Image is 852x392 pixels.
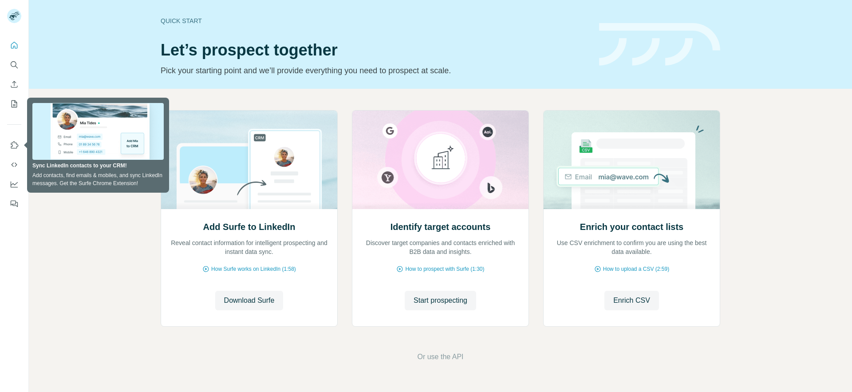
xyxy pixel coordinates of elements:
span: Start prospecting [414,295,467,306]
span: How to prospect with Surfe (1:30) [405,265,484,273]
p: Discover target companies and contacts enriched with B2B data and insights. [361,238,520,256]
button: Enrich CSV [7,76,21,92]
button: Use Surfe on LinkedIn [7,137,21,153]
img: Avatar [7,9,21,23]
img: Enrich your contact lists [543,111,720,209]
h2: Identify target accounts [390,221,491,233]
div: Quick start [161,16,588,25]
span: Enrich CSV [613,295,650,306]
span: How Surfe works on LinkedIn (1:58) [211,265,296,273]
span: Download Surfe [224,295,275,306]
button: Enrich CSV [604,291,659,310]
button: My lists [7,96,21,112]
button: Or use the API [417,352,463,362]
img: banner [599,23,720,66]
img: Add Surfe to LinkedIn [161,111,338,209]
p: Reveal contact information for intelligent prospecting and instant data sync. [170,238,328,256]
h1: Let’s prospect together [161,41,588,59]
h2: Enrich your contact lists [580,221,683,233]
button: Quick start [7,37,21,53]
button: Search [7,57,21,73]
h2: Add Surfe to LinkedIn [203,221,296,233]
p: Use CSV enrichment to confirm you are using the best data available. [552,238,711,256]
p: Pick your starting point and we’ll provide everything you need to prospect at scale. [161,64,588,77]
button: Start prospecting [405,291,476,310]
button: Use Surfe API [7,157,21,173]
button: Download Surfe [215,291,284,310]
button: Dashboard [7,176,21,192]
span: How to upload a CSV (2:59) [603,265,669,273]
button: Feedback [7,196,21,212]
img: Identify target accounts [352,111,529,209]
